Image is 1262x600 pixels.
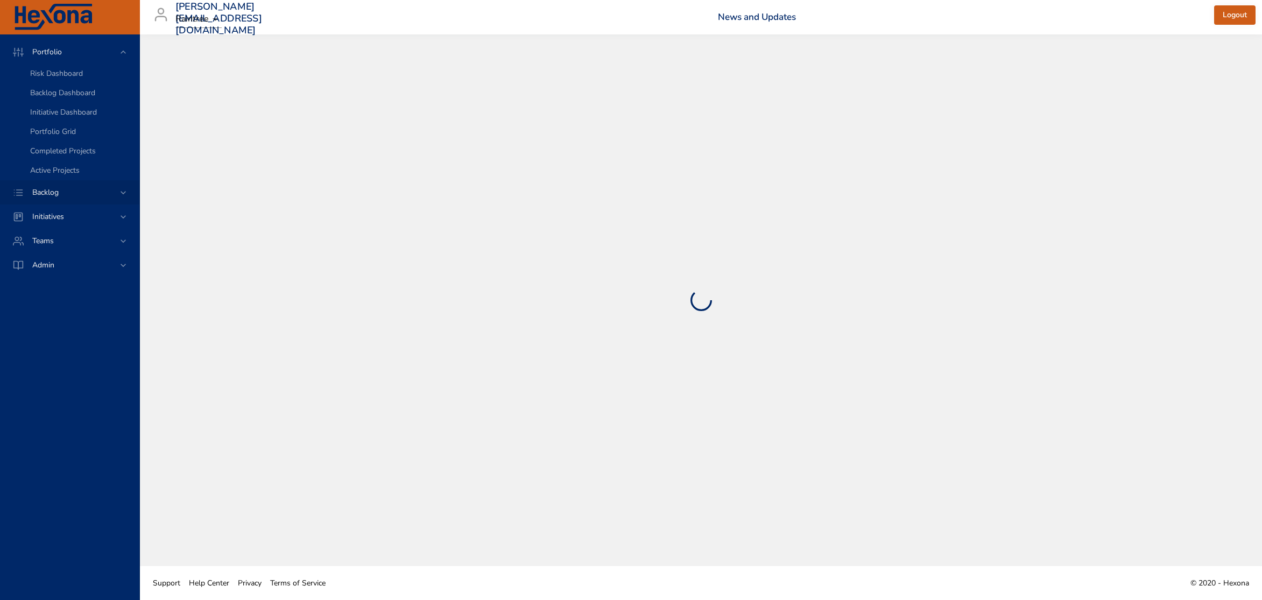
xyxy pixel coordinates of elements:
[175,11,222,28] div: Raintree
[238,578,262,588] span: Privacy
[185,571,234,595] a: Help Center
[270,578,326,588] span: Terms of Service
[718,11,796,23] a: News and Updates
[266,571,330,595] a: Terms of Service
[30,126,76,137] span: Portfolio Grid
[30,146,96,156] span: Completed Projects
[153,578,180,588] span: Support
[30,107,97,117] span: Initiative Dashboard
[24,260,63,270] span: Admin
[234,571,266,595] a: Privacy
[149,571,185,595] a: Support
[175,1,262,36] h3: [PERSON_NAME][EMAIL_ADDRESS][DOMAIN_NAME]
[1223,9,1247,22] span: Logout
[189,578,229,588] span: Help Center
[24,211,73,222] span: Initiatives
[1214,5,1256,25] button: Logout
[1190,578,1249,588] span: © 2020 - Hexona
[24,236,62,246] span: Teams
[30,165,80,175] span: Active Projects
[24,47,70,57] span: Portfolio
[30,68,83,79] span: Risk Dashboard
[13,4,94,31] img: Hexona
[24,187,67,197] span: Backlog
[30,88,95,98] span: Backlog Dashboard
